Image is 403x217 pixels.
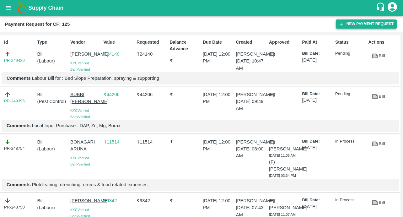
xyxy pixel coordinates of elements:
[70,68,90,71] span: Bank Verified
[269,154,296,157] span: [DATE] 11:05 AM
[368,138,389,149] a: Bill
[37,138,68,145] p: Bill
[203,39,234,46] p: Due Date
[104,197,134,204] p: ₹ 9342
[28,5,63,11] b: Supply Chain
[70,51,101,57] p: [PERSON_NAME]
[302,57,333,63] p: [DATE]
[302,144,333,151] p: [DATE]
[104,39,134,46] p: Value
[302,97,333,104] p: [DATE]
[37,57,68,64] p: ( Labour )
[236,57,267,72] p: [DATE] 10:47 AM
[104,91,134,98] p: ₹ 44206
[269,51,300,57] p: (B)
[269,159,300,173] p: (F) [PERSON_NAME]
[302,203,333,210] p: [DATE]
[269,39,300,46] p: Approved
[104,51,134,57] p: ₹ 24140
[137,138,167,145] p: ₹ 11514
[70,115,90,119] span: Bank Verified
[236,91,267,98] p: [PERSON_NAME]
[104,138,134,145] p: ₹ 11514
[7,75,394,82] p: Labour Bill for : Bed Slope Preparation, spraying & supporting
[236,39,267,46] p: Created
[70,39,101,46] p: Vendor
[5,22,70,27] b: Payment Request for CF: 125
[236,51,267,57] p: [PERSON_NAME]
[302,51,333,57] p: Bill Date:
[37,98,68,105] p: ( Pest Control )
[4,138,35,152] div: PR-248754
[203,91,234,105] p: [DATE] 12:00 PM
[70,197,101,204] p: [PERSON_NAME]
[7,122,394,129] p: Local Input Purchase : DAP, Zn, Mg, Borax
[70,61,89,65] span: KYC Verified
[170,197,201,204] p: ₹
[368,197,389,208] a: Bill
[4,98,25,104] a: PR-249395
[37,145,68,152] p: ( Labour )
[236,197,267,204] p: [PERSON_NAME]
[302,197,333,203] p: Bill Date:
[335,197,366,203] p: In Process
[70,162,90,166] span: Bank Verified
[7,123,31,128] b: Comments
[335,138,366,144] p: In Process
[70,91,101,105] p: SUBBI [PERSON_NAME]
[7,76,31,81] b: Comments
[170,91,201,98] p: ₹
[236,138,267,145] p: [PERSON_NAME]
[4,57,25,64] a: PR-249429
[368,91,389,102] a: Bill
[236,98,267,112] p: [DATE] 09:49 AM
[70,208,89,212] span: KYC Verified
[335,51,366,57] p: Pending
[37,204,68,211] p: ( Labour )
[70,138,101,153] p: BONAGARI ARUNA
[269,197,300,211] p: (B) [PERSON_NAME]
[387,1,398,14] div: account of current user
[269,174,296,177] span: [DATE] 03:34 PM
[137,197,167,204] p: ₹ 9342
[302,138,333,144] p: Bill Date:
[236,145,267,160] p: [DATE] 08:00 AM
[137,39,167,46] p: Requested
[37,197,68,204] p: Bill
[203,138,234,153] p: [DATE] 12:00 PM
[170,138,201,145] p: ₹
[1,1,16,15] button: open drawer
[170,57,201,64] p: ₹
[335,39,366,46] p: Status
[7,182,31,187] b: Comments
[4,197,35,210] div: PR-248750
[28,3,376,12] a: Supply Chain
[7,181,394,188] p: Plotcleaning, drenching, drums & food related expenses
[4,39,35,46] p: Id
[203,197,234,211] p: [DATE] 12:00 PM
[203,51,234,65] p: [DATE] 12:00 PM
[335,91,366,97] p: Pending
[302,39,333,46] p: Paid At
[37,39,68,46] p: Type
[16,2,28,14] img: logo
[170,39,201,52] p: Balance Advance
[137,51,167,57] p: ₹ 24140
[137,91,167,98] p: ₹ 44206
[70,156,89,160] span: KYC Verified
[302,91,333,97] p: Bill Date:
[37,91,68,98] p: Bill
[376,2,387,14] div: customer-support
[269,213,296,216] span: [DATE] 11:07 AM
[269,91,300,98] p: (B)
[269,138,300,153] p: (B) [PERSON_NAME]
[70,109,89,112] span: KYC Verified
[37,51,68,57] p: Bill
[368,51,389,62] a: Bill
[336,19,397,29] button: New Payment Request
[368,39,399,46] p: Actions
